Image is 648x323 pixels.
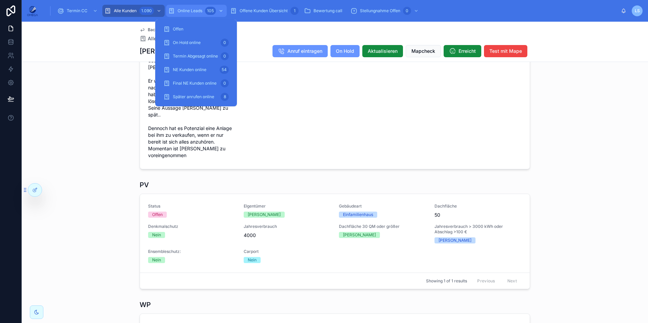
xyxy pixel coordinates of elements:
[228,5,301,17] a: Offene Kunden Übersicht1
[360,8,400,14] span: Stellungnahme Offen
[248,257,257,263] div: Nein
[148,224,236,229] span: Denkmalschutz
[102,5,165,17] a: Alle Kunden1.090
[173,40,201,45] span: On Hold online
[152,212,163,218] div: Offen
[444,45,481,57] button: Erreicht
[272,45,328,57] button: Anruf eintragen
[403,7,411,15] div: 0
[368,48,398,55] span: Aktualisieren
[290,7,299,15] div: 1
[148,203,236,209] span: Status
[221,39,229,47] div: 0
[173,94,214,100] span: Später anrufen online
[173,81,217,86] span: Final NE Kunden online
[148,35,175,42] span: Alle Kunden
[173,67,206,72] span: NE Kunden online
[339,224,426,229] span: Dachfläche 30 QM oder größer
[159,23,233,35] a: Offen
[159,50,233,62] a: Termin Abgesagt online0
[148,249,236,254] span: Ensembleschutz:
[244,224,331,229] span: Jahresverbrauch
[489,48,522,55] span: Test mit Mape
[139,7,154,15] div: 1.090
[140,27,212,33] a: Back to Offene Kunden Übersicht
[152,232,161,238] div: Nein
[27,5,38,16] img: App logo
[221,79,229,87] div: 0
[339,203,426,209] span: Gebäudeart
[362,45,403,57] button: Aktualisieren
[287,48,322,55] span: Anruf eintragen
[336,48,354,55] span: On Hold
[484,45,527,57] button: Test mit Mape
[140,300,151,309] h1: WP
[55,5,101,17] a: Termin CC
[205,7,216,15] div: 105
[140,46,195,56] h1: [PERSON_NAME]
[635,8,640,14] span: LS
[221,52,229,60] div: 0
[244,249,331,254] span: Carport
[248,212,281,218] div: [PERSON_NAME]
[43,3,621,18] div: scrollable content
[459,48,476,55] span: Erreicht
[140,180,149,190] h1: PV
[411,48,435,55] span: Mapcheck
[173,53,218,59] span: Termin Abgesagt online
[220,66,229,74] div: 54
[221,93,229,101] div: 8
[140,35,175,42] a: Alle Kunden
[244,203,331,209] span: EIgentümer
[330,45,360,57] button: On Hold
[406,45,441,57] button: Mapcheck
[240,8,288,14] span: Offene Kunden Übersicht
[159,64,233,76] a: NE Kunden online54
[302,5,347,17] a: Bewertung call
[178,8,202,14] span: Online Leads
[114,8,137,14] span: Alle Kunden
[343,232,376,238] div: [PERSON_NAME]
[439,237,471,243] div: [PERSON_NAME]
[434,212,522,218] span: 50
[434,224,522,235] span: Jahresverbrauch > 3000 kWh oder Abschlag >100 €
[159,77,233,89] a: Final NE Kunden online0
[434,203,522,209] span: Dachfläche
[313,8,342,14] span: Bewertung call
[148,27,212,33] span: Back to Offene Kunden Übersicht
[244,232,331,239] span: 4000
[148,50,238,159] span: Schwieriger [PERSON_NAME]. Er denkt dass bei seinem Flachdach nicht genug [PERSON_NAME] erzeugt w...
[343,212,373,218] div: Einfamilienhaus
[67,8,87,14] span: Termin CC
[159,37,233,49] a: On Hold online0
[426,278,467,284] span: Showing 1 of 1 results
[348,5,422,17] a: Stellungnahme Offen0
[152,257,161,263] div: Nein
[166,5,227,17] a: Online Leads105
[173,26,183,32] span: Offen
[159,91,233,103] a: Später anrufen online8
